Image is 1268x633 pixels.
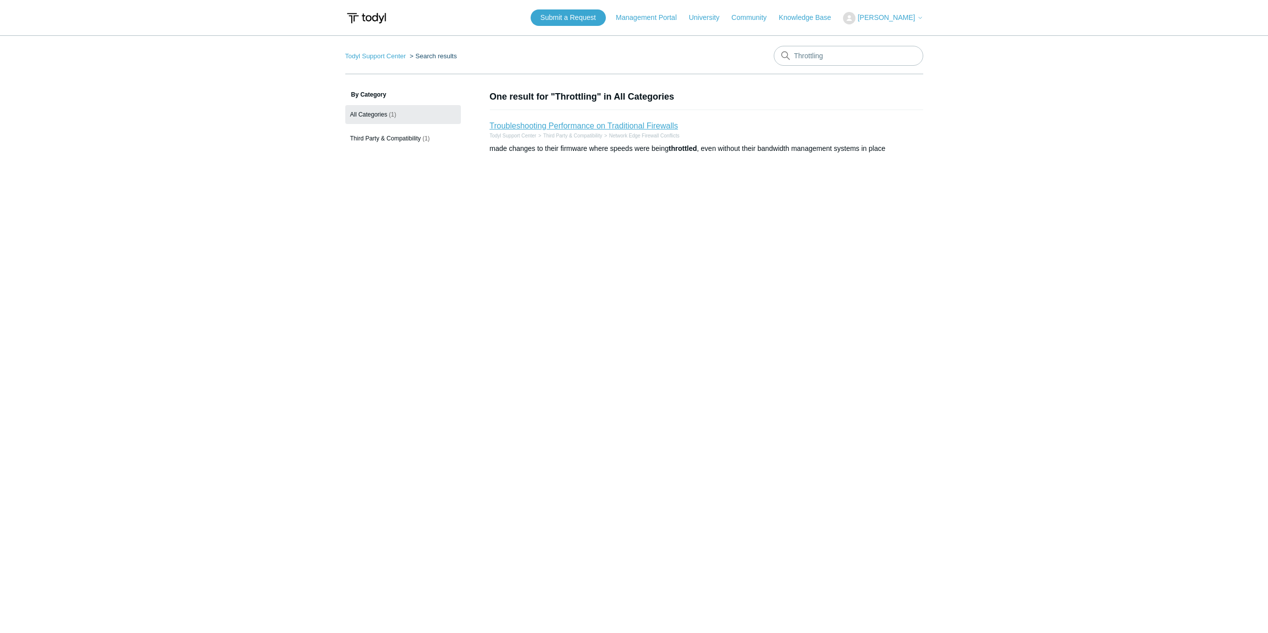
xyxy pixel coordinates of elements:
a: Todyl Support Center [490,133,537,138]
a: Troubleshooting Performance on Traditional Firewalls [490,122,678,130]
a: Third Party & Compatibility (1) [345,129,461,148]
span: (1) [389,111,397,118]
a: Knowledge Base [779,12,841,23]
h1: One result for "Throttling" in All Categories [490,90,923,104]
a: Network Edge Firewall Conflicts [609,133,680,138]
div: made changes to their firmware where speeds were being , even without their bandwidth management ... [490,143,923,154]
h3: By Category [345,90,461,99]
a: Todyl Support Center [345,52,406,60]
li: Todyl Support Center [345,52,408,60]
li: Network Edge Firewall Conflicts [602,132,680,139]
a: Management Portal [616,12,687,23]
span: [PERSON_NAME] [857,13,915,21]
li: Todyl Support Center [490,132,537,139]
a: Community [731,12,777,23]
a: Submit a Request [531,9,606,26]
a: All Categories (1) [345,105,461,124]
span: Third Party & Compatibility [350,135,421,142]
img: Todyl Support Center Help Center home page [345,9,388,27]
button: [PERSON_NAME] [843,12,923,24]
a: University [689,12,729,23]
span: (1) [423,135,430,142]
a: Third Party & Compatibility [543,133,602,138]
li: Third Party & Compatibility [536,132,602,139]
li: Search results [408,52,457,60]
input: Search [774,46,923,66]
em: throttled [669,144,697,152]
span: All Categories [350,111,388,118]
